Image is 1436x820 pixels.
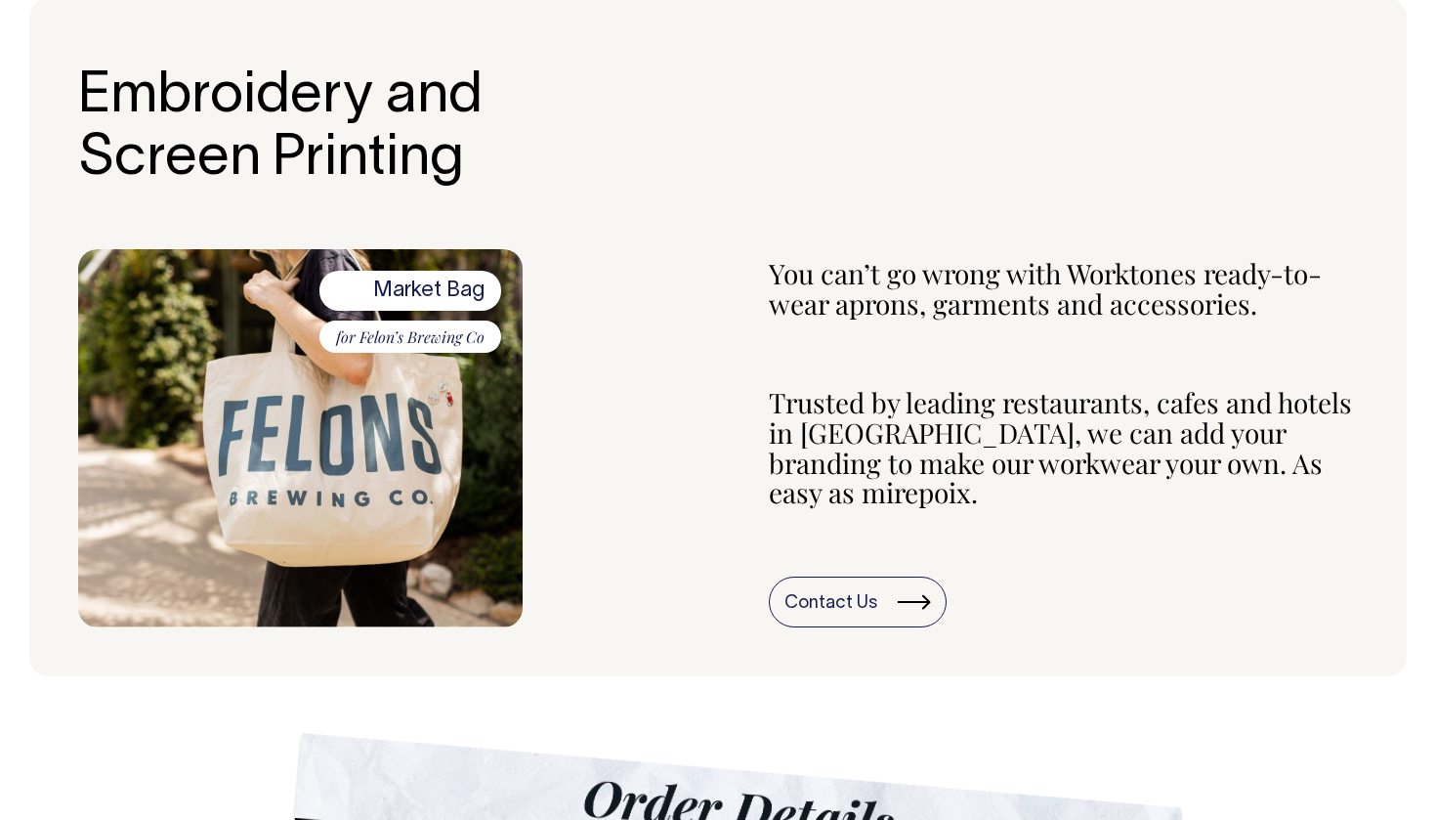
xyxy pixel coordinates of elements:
[319,321,501,354] span: for Felon’s Brewing Co
[769,388,1358,508] p: Trusted by leading restaurants, cafes and hotels in [GEOGRAPHIC_DATA], we can add your branding t...
[769,259,1358,320] p: You can’t go wrong with Worktones ready-to-wear aprons, garments and accessories.
[769,577,947,627] a: Contact Us
[78,249,523,627] img: Bespoke
[319,271,501,310] span: Market Bag
[78,66,640,192] h2: Embroidery and Screen Printing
